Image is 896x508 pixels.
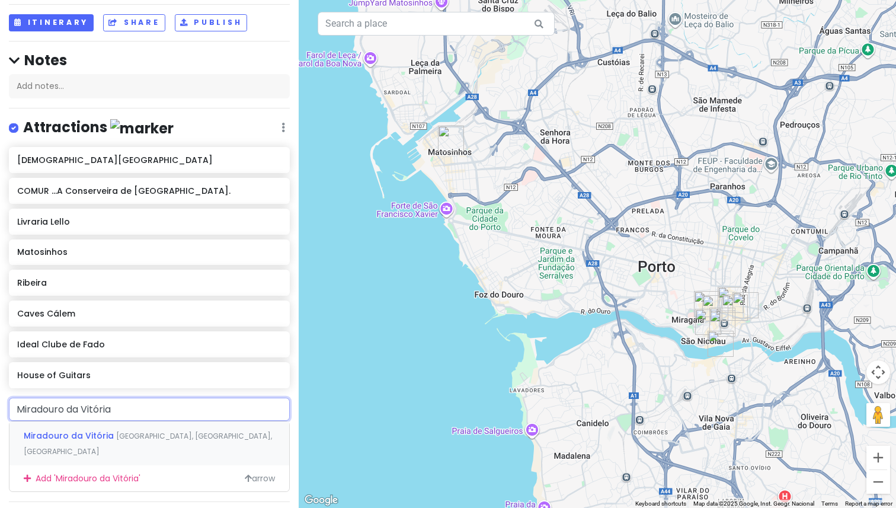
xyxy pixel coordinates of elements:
div: Matosinhos [438,126,464,152]
div: COMUR ...A Conserveira de Portugal. [702,295,728,321]
span: Map data ©2025 Google, Inst. Geogr. Nacional [693,500,814,507]
h6: [DEMOGRAPHIC_DATA][GEOGRAPHIC_DATA] [17,155,281,165]
button: Keyboard shortcuts [635,500,686,508]
span: arrow [245,472,275,485]
h6: Caves Cálem [17,308,281,319]
a: Terms [821,500,838,507]
h6: Livraria Lello [17,216,281,227]
button: Zoom out [866,470,890,494]
div: House of Guitars [709,311,735,337]
button: Itinerary [9,14,94,31]
button: Share [103,14,165,31]
button: Drag Pegman onto the map to open Street View [866,403,890,427]
a: Open this area in Google Maps (opens a new window) [302,493,341,508]
span: [GEOGRAPHIC_DATA], [GEOGRAPHIC_DATA], [GEOGRAPHIC_DATA] [24,431,272,456]
div: R. de Santo Ildefonso 198 [732,292,759,318]
div: Ideal Clube de Fado [718,287,744,313]
button: Publish [175,14,248,31]
h6: Ribeira [17,277,281,288]
h4: Attractions [23,118,174,138]
h6: House of Guitars [17,370,281,381]
img: marker [110,119,174,138]
div: Livraria Lello [694,291,720,317]
h6: Matosinhos [17,247,281,257]
span: Miradouro da Vitória [24,430,116,442]
button: Map camera controls [866,360,890,384]
h6: Ideal Clube de Fado [17,339,281,350]
div: Add notes... [9,74,290,99]
div: Add ' Miradouro da Vitória ' [9,465,289,492]
h4: Notes [9,51,290,69]
button: Zoom in [866,446,890,469]
div: Church of Saint Ildefonso [722,295,748,321]
div: Caves Cálem [708,331,734,357]
input: + Add place or address [9,398,290,421]
a: Report a map error [845,500,892,507]
img: Google [302,493,341,508]
h6: COMUR ...A Conserveira de [GEOGRAPHIC_DATA]. [17,186,281,196]
input: Search a place [318,12,555,36]
div: Prégar Baixa [695,309,721,335]
div: Ribeira [709,308,735,334]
